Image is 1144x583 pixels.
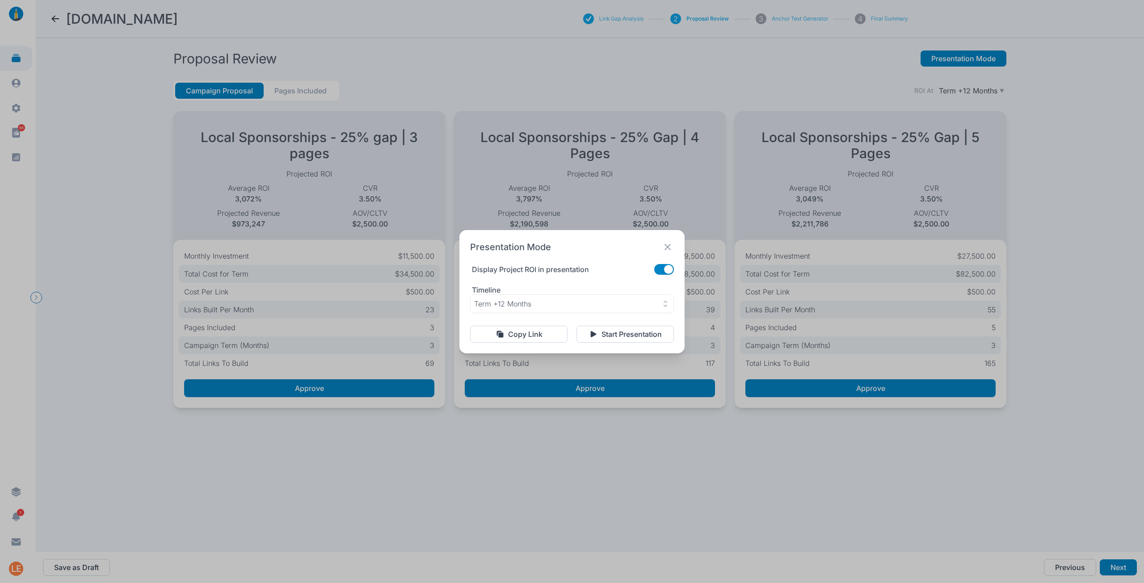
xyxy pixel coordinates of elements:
[470,241,551,253] h2: Presentation Mode
[472,265,589,274] label: Display Project ROI in presentation
[508,330,543,339] p: Copy Link
[470,326,568,343] button: Copy Link
[576,326,674,343] button: Start Presentation
[474,299,531,308] p: Term +12 Months
[470,294,674,313] button: Term +12 Months
[472,285,500,294] label: Timeline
